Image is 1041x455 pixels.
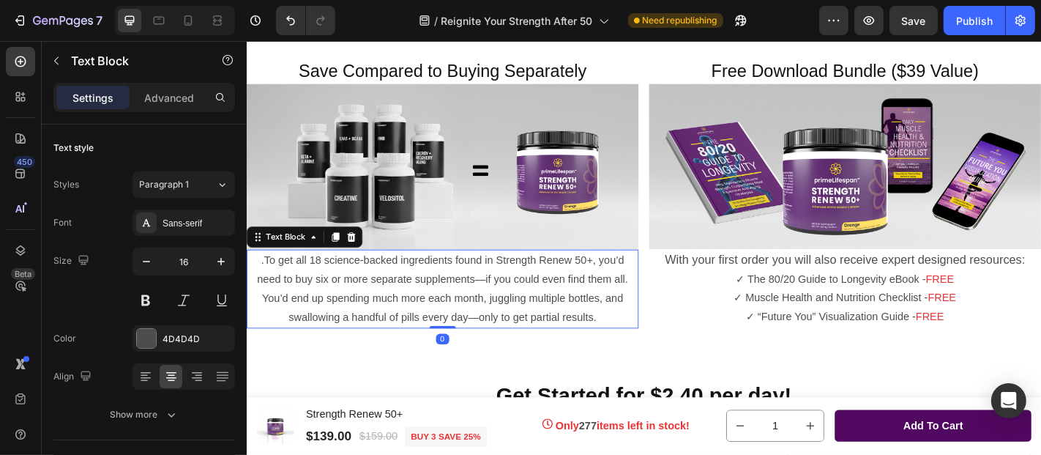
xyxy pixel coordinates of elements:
[276,6,335,35] div: Undo/Redo
[133,171,235,198] button: Paragraph 1
[53,402,235,428] button: Show more
[144,90,194,106] p: Advanced
[163,217,231,230] div: Sans-serif
[751,257,783,270] span: FREE
[247,41,1041,455] iframe: Design area
[956,13,993,29] div: Publish
[531,409,560,443] button: decrement
[341,417,490,434] p: Only items left in stock!
[182,431,259,445] p: BUY 3 SAVE 25%
[367,419,387,432] span: 277
[447,254,877,317] p: ✓ The 80/20 Guide to Longevity eBook - ✓ Muscle Health and Nutrition Checklist - ✓ “Future You” V...
[64,403,266,423] h1: Strength Renew 50+
[441,13,593,29] span: Reignite Your Strength After 50
[111,407,179,422] div: Show more
[53,178,79,191] div: Styles
[14,156,35,168] div: 450
[11,268,35,280] div: Beta
[53,367,94,387] div: Align
[902,15,926,27] span: Save
[53,251,92,271] div: Size
[514,22,810,44] span: Free Download Bundle ($39 Value)
[447,21,877,46] p: ⁠⁠⁠⁠⁠⁠⁠
[608,409,638,443] button: increment
[163,333,231,346] div: 4D4D4D
[96,12,102,29] p: 7
[53,141,94,155] div: Text style
[643,14,717,27] span: Need republishing
[1,232,432,317] p: .To get all 18 science-backed ingredients found in Strength Renew 50+, you’d need to buy six or m...
[463,234,861,249] span: With your first order you will also receive expert designed resources:
[445,48,878,230] img: gempages_562731699910214530-bd3d5ceb-2c06-48fb-8650-7ab6eec52ae6.png
[435,13,439,29] span: /
[991,383,1026,418] div: Open Intercom Messenger
[64,427,117,448] div: $139.00
[560,409,608,443] input: quantity
[53,216,72,229] div: Font
[72,90,113,106] p: Settings
[6,6,109,35] button: 7
[57,22,376,44] span: Save Compared to Buying Separately
[18,210,68,223] div: Text Block
[71,52,195,70] p: Text Block
[123,427,168,448] div: $159.00
[889,6,938,35] button: Save
[209,324,224,336] div: 0
[53,332,76,345] div: Color
[650,408,868,443] button: Add to cart
[139,178,189,191] span: Paragraph 1
[740,299,772,311] span: FREE
[445,20,878,48] h2: Rich Text Editor. Editing area: main
[944,6,1005,35] button: Publish
[276,380,602,406] strong: Get Started for $2.40 per day!
[753,278,785,290] span: FREE
[726,417,792,434] div: Add to cart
